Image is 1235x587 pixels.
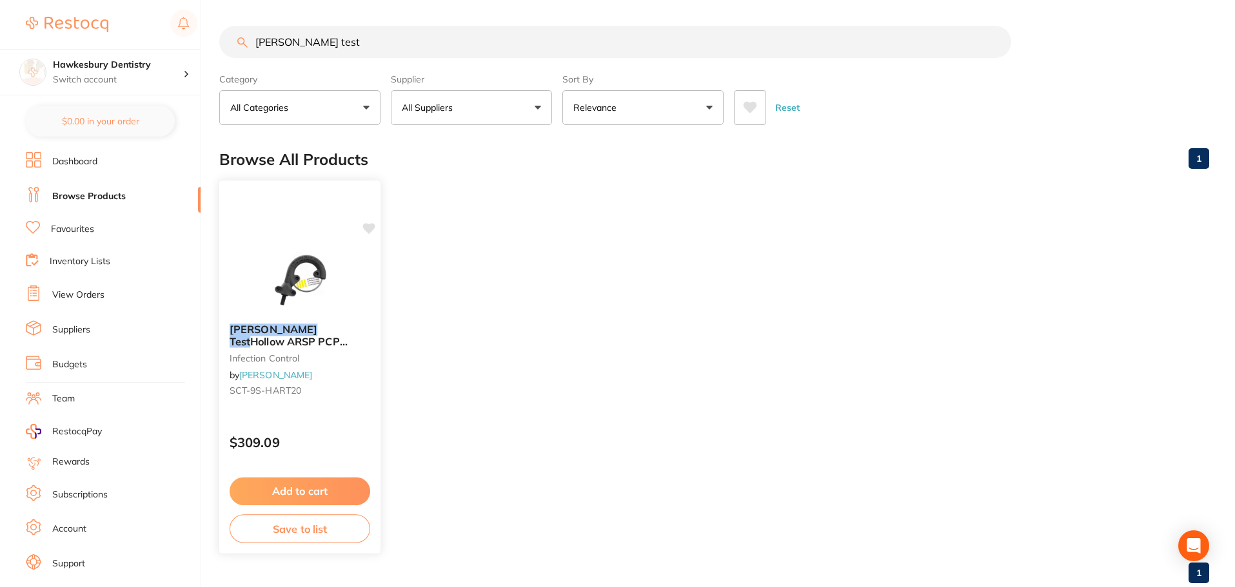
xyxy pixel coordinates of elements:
[26,424,41,439] img: RestocqPay
[230,101,293,114] p: All Categories
[52,289,104,302] a: View Orders
[573,101,622,114] p: Relevance
[52,155,97,168] a: Dashboard
[230,352,370,363] small: infection control
[230,514,370,543] button: Save to list
[230,477,370,505] button: Add to cart
[219,73,380,85] label: Category
[230,435,370,450] p: $309.09
[53,59,183,72] h4: Hawkesbury Dentistry
[391,90,552,125] button: All Suppliers
[52,323,90,336] a: Suppliers
[52,523,86,535] a: Account
[230,385,301,396] span: SCT-9S-HART20
[26,17,108,32] img: Restocq Logo
[52,190,126,203] a: Browse Products
[771,90,804,125] button: Reset
[230,335,250,348] em: Test
[1178,530,1209,561] div: Open Intercom Messenger
[1189,146,1209,171] a: 1
[51,223,94,236] a: Favourites
[562,90,724,125] button: Relevance
[50,255,110,268] a: Inventory Lists
[230,323,370,347] b: Hart Test Hollow ARSP PCP Device and 250 Strips Each
[239,369,312,381] a: [PERSON_NAME]
[53,73,183,86] p: Switch account
[219,90,380,125] button: All Categories
[52,456,90,468] a: Rewards
[52,557,85,570] a: Support
[26,106,175,137] button: $0.00 in your order
[402,101,458,114] p: All Suppliers
[391,73,552,85] label: Supplier
[52,488,108,501] a: Subscriptions
[1189,560,1209,586] a: 1
[52,358,87,371] a: Budgets
[230,369,312,381] span: by
[219,26,1011,58] input: Search Products
[52,392,75,405] a: Team
[257,248,342,313] img: Hart Test Hollow ARSP PCP Device and 250 Strips Each
[230,335,366,360] span: Hollow ARSP PCP Device and 250 Strips Each
[219,151,368,169] h2: Browse All Products
[230,323,317,336] em: [PERSON_NAME]
[52,425,102,438] span: RestocqPay
[26,10,108,39] a: Restocq Logo
[26,424,102,439] a: RestocqPay
[20,59,46,85] img: Hawkesbury Dentistry
[562,73,724,85] label: Sort By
